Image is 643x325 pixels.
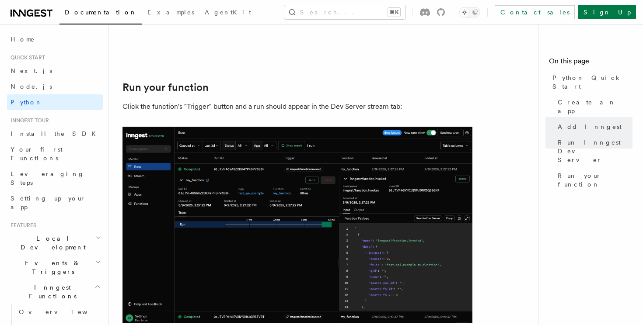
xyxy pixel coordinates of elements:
span: Create an app [558,98,633,115]
a: Documentation [59,3,142,24]
a: Node.js [7,79,103,94]
img: quick-start-run.png [122,127,472,323]
span: Documentation [65,9,137,16]
span: Python [10,99,42,106]
span: Features [7,222,36,229]
span: Examples [147,9,194,16]
span: Quick start [7,54,45,61]
a: Add Inngest [554,119,633,135]
button: Events & Triggers [7,255,103,280]
a: Your first Functions [7,142,103,166]
span: Events & Triggers [7,259,95,276]
a: Python Quick Start [549,70,633,94]
button: Search...⌘K [284,5,405,19]
a: Overview [15,304,103,320]
a: Sign Up [578,5,636,19]
a: Run your function [554,168,633,192]
a: Run Inngest Dev Server [554,135,633,168]
span: Install the SDK [10,130,101,137]
span: Local Development [7,234,95,252]
span: Overview [19,308,109,315]
button: Local Development [7,231,103,255]
h4: On this page [549,56,633,70]
a: Home [7,31,103,47]
span: Add Inngest [558,122,622,131]
span: Leveraging Steps [10,170,84,186]
p: Click the function's "Trigger" button and a run should appear in the Dev Server stream tab: [122,100,472,113]
span: AgentKit [205,9,251,16]
a: Next.js [7,63,103,79]
span: Python Quick Start [552,73,633,91]
span: Inngest tour [7,117,49,124]
a: Setting up your app [7,190,103,215]
button: Toggle dark mode [459,7,480,17]
a: Install the SDK [7,126,103,142]
span: Next.js [10,67,52,74]
a: Examples [142,3,199,24]
span: Setting up your app [10,195,86,211]
a: Create an app [554,94,633,119]
a: Contact sales [495,5,575,19]
button: Inngest Functions [7,280,103,304]
span: Node.js [10,83,52,90]
a: Run your function [122,81,209,93]
span: Run your function [558,171,633,189]
a: Leveraging Steps [7,166,103,190]
kbd: ⌘K [388,8,400,17]
span: Run Inngest Dev Server [558,138,633,164]
span: Your first Functions [10,146,63,162]
span: Home [10,35,35,44]
a: Python [7,94,103,110]
a: AgentKit [199,3,256,24]
span: Inngest Functions [7,283,94,301]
